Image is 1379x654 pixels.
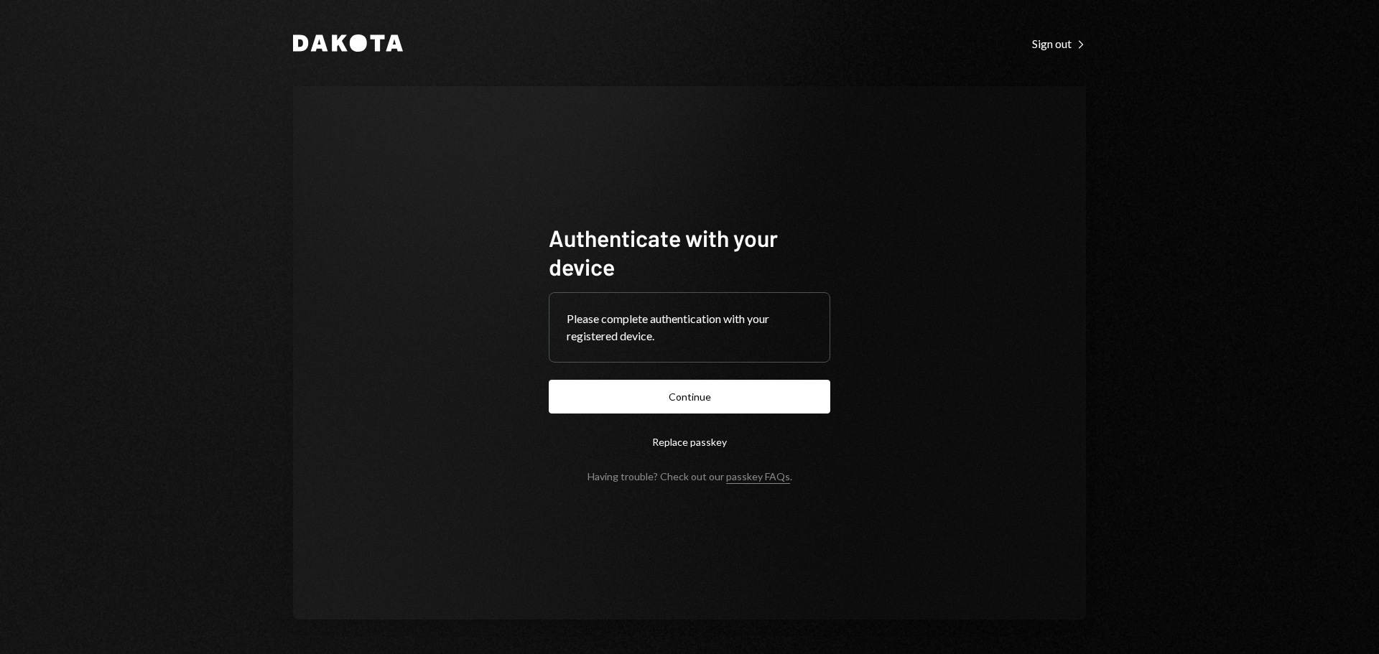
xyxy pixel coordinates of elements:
[549,425,830,459] button: Replace passkey
[567,310,812,345] div: Please complete authentication with your registered device.
[549,380,830,414] button: Continue
[1032,35,1086,51] a: Sign out
[549,223,830,281] h1: Authenticate with your device
[588,470,792,482] div: Having trouble? Check out our .
[1032,37,1086,51] div: Sign out
[726,470,790,484] a: passkey FAQs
